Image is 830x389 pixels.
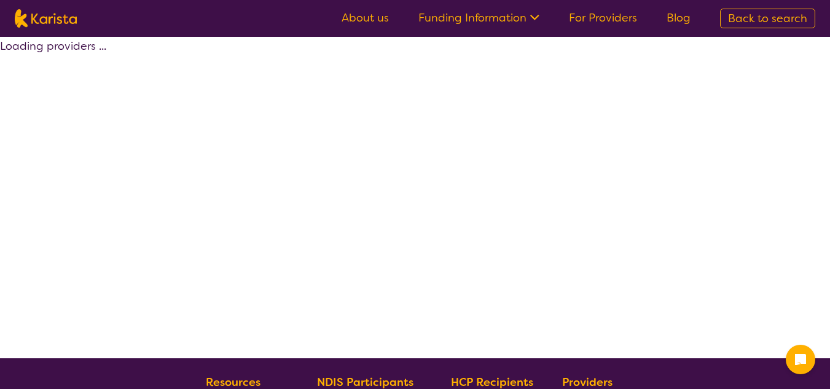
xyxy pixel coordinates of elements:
img: Karista logo [15,9,77,28]
span: Back to search [728,11,807,26]
a: Funding Information [418,10,539,25]
a: For Providers [569,10,637,25]
a: Blog [667,10,691,25]
a: Back to search [720,9,815,28]
a: About us [342,10,389,25]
